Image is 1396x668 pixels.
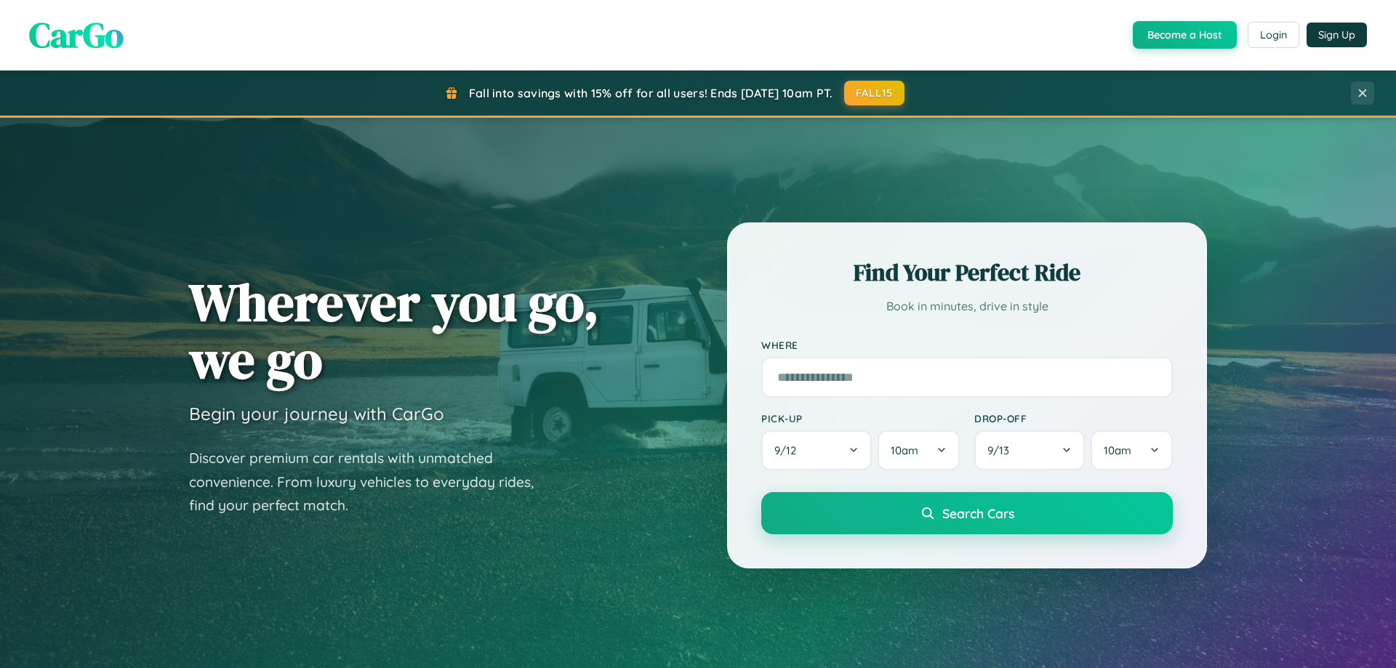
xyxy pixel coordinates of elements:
[1248,22,1299,48] button: Login
[844,81,905,105] button: FALL15
[469,86,833,100] span: Fall into savings with 15% off for all users! Ends [DATE] 10am PT.
[1104,443,1131,457] span: 10am
[1133,21,1237,49] button: Become a Host
[974,430,1085,470] button: 9/13
[891,443,918,457] span: 10am
[761,339,1173,351] label: Where
[189,446,553,518] p: Discover premium car rentals with unmatched convenience. From luxury vehicles to everyday rides, ...
[761,430,872,470] button: 9/12
[29,11,124,59] span: CarGo
[761,296,1173,317] p: Book in minutes, drive in style
[189,403,444,424] h3: Begin your journey with CarGo
[1307,23,1367,47] button: Sign Up
[189,273,599,388] h1: Wherever you go, we go
[1091,430,1173,470] button: 10am
[942,505,1014,521] span: Search Cars
[987,443,1016,457] span: 9 / 13
[761,492,1173,534] button: Search Cars
[761,257,1173,289] h2: Find Your Perfect Ride
[774,443,803,457] span: 9 / 12
[878,430,960,470] button: 10am
[761,412,960,424] label: Pick-up
[974,412,1173,424] label: Drop-off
